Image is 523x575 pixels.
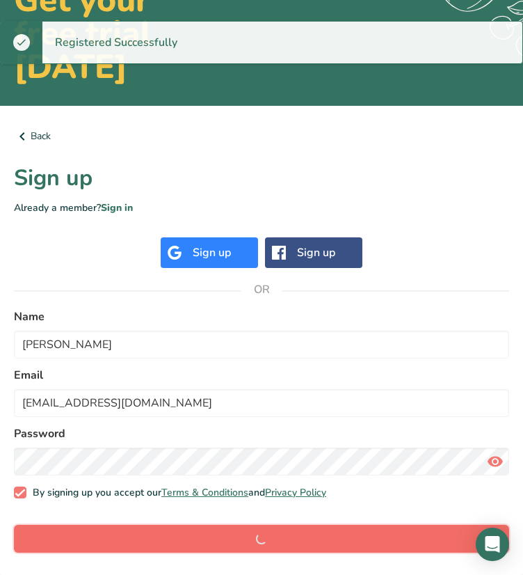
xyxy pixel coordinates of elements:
[14,162,509,195] h1: Sign up
[161,486,248,499] a: Terms & Conditions
[241,269,282,310] span: OR
[14,331,509,359] input: John Doe
[26,487,327,499] span: By signing up you accept our and
[193,244,231,261] div: Sign up
[14,389,509,417] input: email@example.com
[476,528,509,561] div: Open Intercom Messenger
[42,22,190,63] div: Registered Successfully
[14,200,509,215] p: Already a member?
[265,486,326,499] a: Privacy Policy
[101,201,133,214] a: Sign in
[14,128,509,145] a: Back
[14,308,509,325] label: Name
[297,244,335,261] div: Sign up
[14,367,509,384] label: Email
[14,425,509,442] label: Password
